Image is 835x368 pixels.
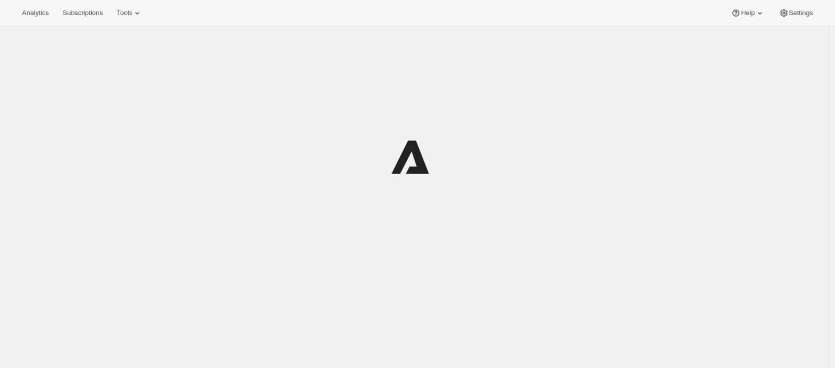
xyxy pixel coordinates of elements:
span: Subscriptions [63,9,103,17]
span: Tools [117,9,132,17]
span: Analytics [22,9,49,17]
button: Subscriptions [57,6,109,20]
button: Tools [111,6,148,20]
button: Help [725,6,770,20]
button: Settings [773,6,819,20]
button: Analytics [16,6,55,20]
span: Settings [789,9,813,17]
span: Help [741,9,754,17]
